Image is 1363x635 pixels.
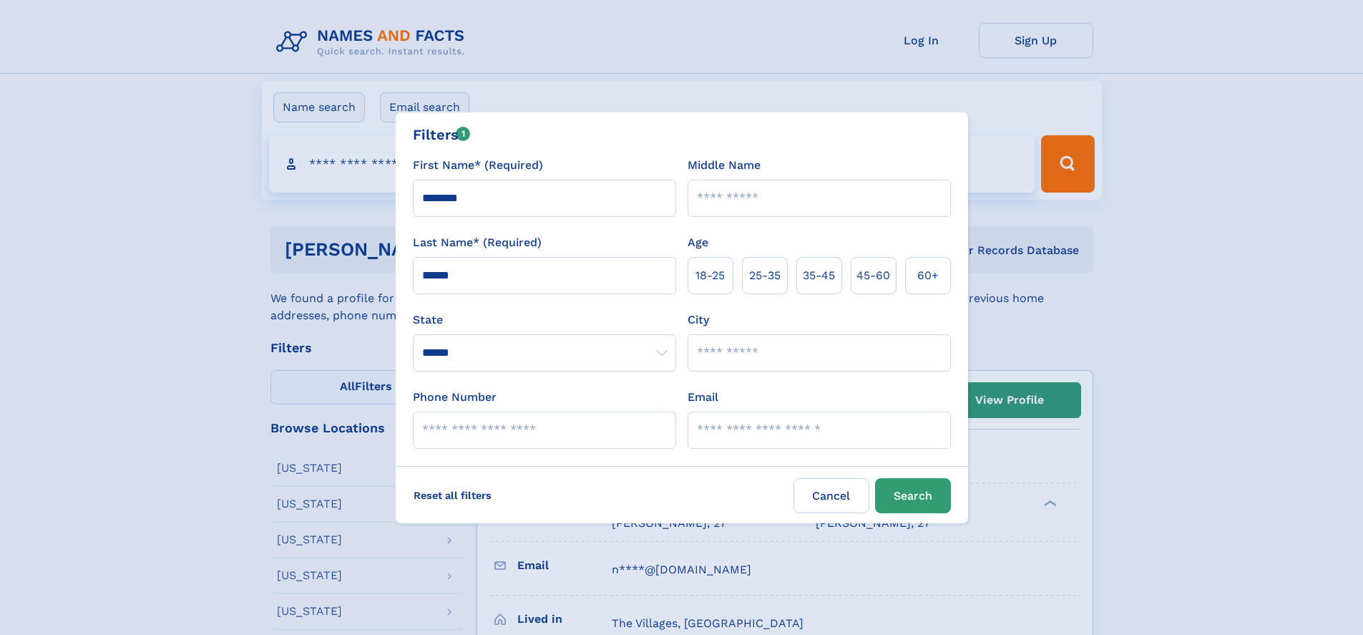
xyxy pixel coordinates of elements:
[688,311,709,329] label: City
[688,157,761,174] label: Middle Name
[856,267,890,284] span: 45‑60
[917,267,939,284] span: 60+
[413,157,543,174] label: First Name* (Required)
[413,234,542,251] label: Last Name* (Required)
[749,267,781,284] span: 25‑35
[413,389,497,406] label: Phone Number
[688,389,718,406] label: Email
[803,267,835,284] span: 35‑45
[875,478,951,513] button: Search
[793,478,869,513] label: Cancel
[413,311,676,329] label: State
[688,234,708,251] label: Age
[695,267,725,284] span: 18‑25
[404,478,501,513] label: Reset all filters
[413,124,471,145] div: Filters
